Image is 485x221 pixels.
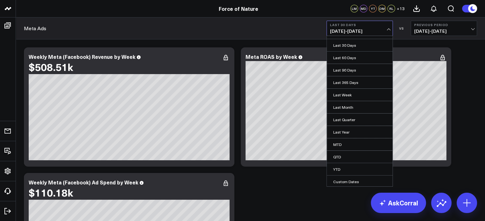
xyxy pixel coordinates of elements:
a: Last Week [327,89,393,101]
a: Force of Nature [219,5,258,12]
a: Last Year [327,126,393,138]
a: Last 30 Days [327,39,393,51]
b: Last 30 Days [330,23,389,27]
a: Last 90 Days [327,64,393,76]
a: QTD [327,151,393,163]
a: Last Month [327,101,393,113]
div: RL [387,5,395,12]
button: +13 [397,5,405,12]
b: Previous Period [414,23,474,27]
a: YTD [327,163,393,175]
a: Last Quarter [327,114,393,126]
a: AskCorral [371,193,426,213]
button: Last 30 Days[DATE]-[DATE] [327,21,393,36]
a: Last 365 Days [327,76,393,88]
a: Last 60 Days [327,52,393,64]
div: DM [378,5,386,12]
div: $110.18k [29,187,73,198]
span: [DATE] - [DATE] [330,29,389,34]
div: $508.51k [29,61,73,73]
button: Previous Period[DATE]-[DATE] [411,21,477,36]
div: Meta ROAS by Week [246,53,297,60]
span: [DATE] - [DATE] [414,29,474,34]
div: MD [360,5,367,12]
div: VS [396,26,408,30]
div: Weekly Meta (Facebook) Revenue by Week [29,53,136,60]
a: Meta Ads [24,25,46,32]
div: LM [350,5,358,12]
div: Weekly Meta (Facebook) Ad Spend by Week [29,179,138,186]
span: + 13 [397,6,405,11]
a: MTD [327,138,393,150]
a: Custom Dates [327,176,393,188]
div: YT [369,5,377,12]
